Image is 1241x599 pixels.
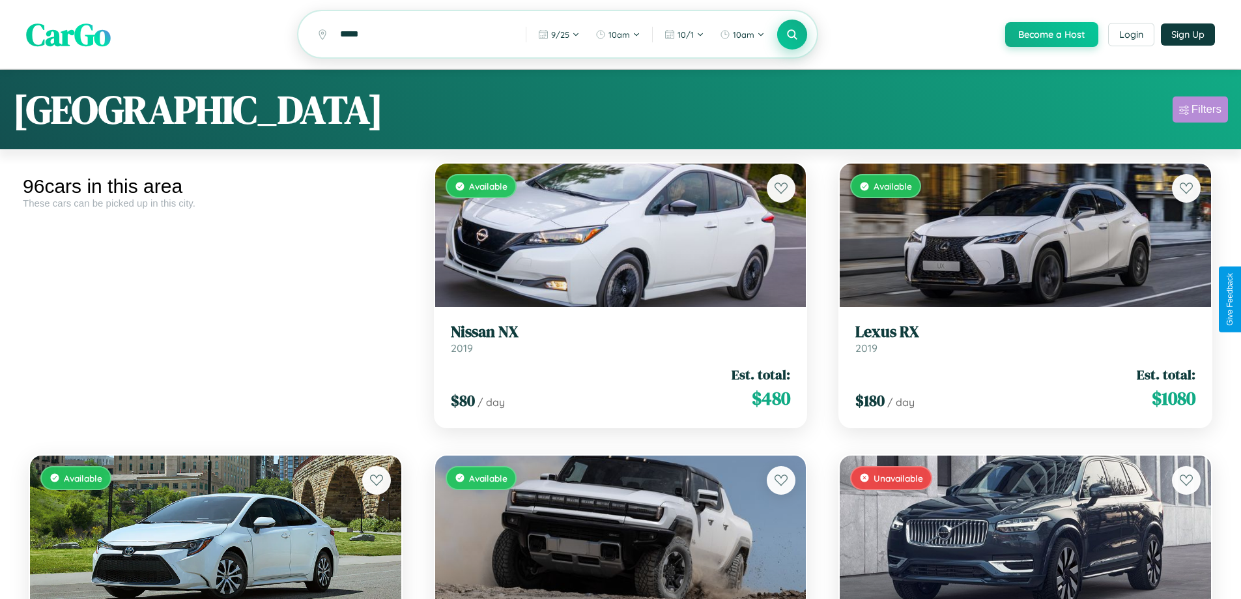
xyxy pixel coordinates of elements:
div: Give Feedback [1225,273,1234,326]
a: Nissan NX2019 [451,323,791,355]
span: $ 480 [752,385,790,411]
div: 96 cars in this area [23,175,408,197]
button: Login [1108,23,1154,46]
button: Sign Up [1161,23,1215,46]
span: Available [469,181,507,192]
span: 10 / 1 [678,29,694,40]
span: / day [887,396,915,409]
div: Filters [1191,103,1221,116]
span: / day [478,396,505,409]
div: These cars can be picked up in this city. [23,197,408,209]
span: $ 80 [451,390,475,411]
span: Available [469,473,507,484]
span: Available [874,181,912,192]
span: $ 180 [855,390,885,411]
button: Filters [1173,96,1228,123]
span: Est. total: [1137,365,1195,384]
button: Become a Host [1005,22,1098,47]
span: 2019 [451,342,473,355]
span: CarGo [26,13,111,56]
span: 9 / 25 [551,29,569,40]
h3: Lexus RX [855,323,1195,342]
span: 10am [608,29,630,40]
button: 9/25 [532,24,586,45]
a: Lexus RX2019 [855,323,1195,355]
span: 2019 [855,342,877,355]
span: Unavailable [874,473,923,484]
h3: Nissan NX [451,323,791,342]
span: $ 1080 [1152,385,1195,411]
button: 10am [713,24,771,45]
span: Available [64,473,102,484]
button: 10/1 [658,24,711,45]
h1: [GEOGRAPHIC_DATA] [13,83,383,136]
span: 10am [733,29,754,40]
span: Est. total: [732,365,790,384]
button: 10am [589,24,647,45]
